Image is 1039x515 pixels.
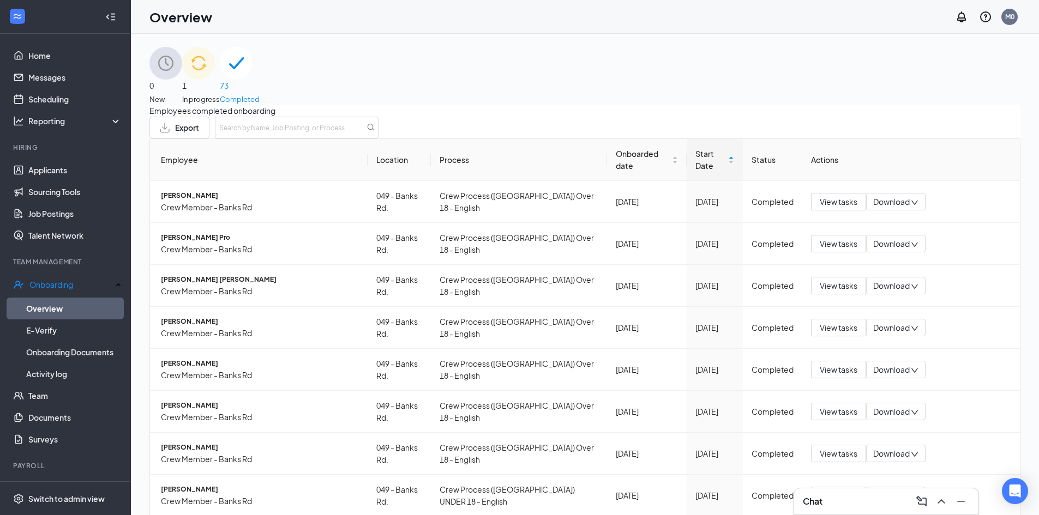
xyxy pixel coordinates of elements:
[915,495,928,508] svg: ComposeMessage
[616,405,678,417] div: [DATE]
[431,349,607,391] td: Crew Process ([GEOGRAPHIC_DATA]) Over 18 - English
[182,94,220,105] span: In progress
[28,159,122,181] a: Applicants
[933,493,950,510] button: ChevronUp
[752,363,794,375] div: Completed
[431,433,607,475] td: Crew Process ([GEOGRAPHIC_DATA]) Over 18 - English
[368,433,431,475] td: 049 - Banks Rd.
[911,451,918,458] span: down
[911,409,918,416] span: down
[935,495,948,508] svg: ChevronUp
[811,361,866,378] button: View tasks
[616,238,678,250] div: [DATE]
[13,461,119,470] div: Payroll
[28,66,122,88] a: Messages
[752,405,794,417] div: Completed
[161,201,359,213] span: Crew Member - Banks Rd
[743,139,802,181] th: Status
[1005,12,1014,21] div: M0
[752,322,794,334] div: Completed
[431,307,607,349] td: Crew Process ([GEOGRAPHIC_DATA]) Over 18 - English
[873,406,910,417] span: Download
[161,191,359,201] span: [PERSON_NAME]
[952,493,970,510] button: Minimize
[811,319,866,336] button: View tasks
[820,238,857,250] span: View tasks
[820,405,857,417] span: View tasks
[607,139,687,181] th: Onboarded date
[811,445,866,462] button: View tasks
[28,45,122,66] a: Home
[13,493,24,504] svg: Settings
[161,285,359,297] span: Crew Member - Banks Rd
[616,489,678,501] div: [DATE]
[161,317,359,327] span: [PERSON_NAME]
[811,235,866,252] button: View tasks
[13,279,24,290] svg: UserCheck
[811,487,866,504] button: View tasks
[215,117,379,138] input: Search by Name, Job Posting, or Process
[954,495,968,508] svg: Minimize
[811,277,866,294] button: View tasks
[12,11,23,22] svg: WorkstreamLogo
[695,405,734,417] div: [DATE]
[873,322,910,334] span: Download
[811,193,866,210] button: View tasks
[28,385,122,407] a: Team
[955,10,968,23] svg: Notifications
[220,80,260,92] span: 73
[149,117,209,138] button: Export
[368,349,431,391] td: 049 - Banks Rd.
[26,341,122,363] a: Onboarding Documents
[161,275,359,285] span: [PERSON_NAME] [PERSON_NAME]
[616,148,670,172] span: Onboarded date
[873,238,910,250] span: Download
[220,94,260,105] span: Completed
[911,367,918,374] span: down
[752,280,794,292] div: Completed
[149,8,212,26] h1: Overview
[26,363,122,385] a: Activity log
[1002,478,1028,504] div: Open Intercom Messenger
[820,322,857,334] span: View tasks
[28,477,122,499] a: PayrollCrown
[28,181,122,203] a: Sourcing Tools
[431,181,607,223] td: Crew Process ([GEOGRAPHIC_DATA]) Over 18 - English
[149,80,182,92] span: 0
[752,196,794,208] div: Completed
[368,139,431,181] th: Location
[161,484,359,495] span: [PERSON_NAME]
[873,280,910,292] span: Download
[820,363,857,375] span: View tasks
[26,298,122,319] a: Overview
[28,407,122,428] a: Documents
[752,489,794,501] div: Completed
[368,391,431,433] td: 049 - Banks Rd.
[161,233,359,243] span: [PERSON_NAME] Pro
[431,391,607,433] td: Crew Process ([GEOGRAPHIC_DATA]) Over 18 - English
[803,495,822,507] h3: Chat
[368,181,431,223] td: 049 - Banks Rd.
[873,364,910,375] span: Download
[28,203,122,225] a: Job Postings
[616,363,678,375] div: [DATE]
[695,447,734,459] div: [DATE]
[979,10,992,23] svg: QuestionInfo
[161,369,359,381] span: Crew Member - Banks Rd
[149,105,1020,117] span: Employees completed onboarding
[752,238,794,250] div: Completed
[161,243,359,255] span: Crew Member - Banks Rd
[873,196,910,208] span: Download
[161,411,359,423] span: Crew Member - Banks Rd
[13,257,119,266] div: Team Management
[161,453,359,465] span: Crew Member - Banks Rd
[161,495,359,507] span: Crew Member - Banks Rd
[911,283,918,290] span: down
[695,148,726,172] span: Start Date
[431,265,607,307] td: Crew Process ([GEOGRAPHIC_DATA]) Over 18 - English
[28,493,105,504] div: Switch to admin view
[161,443,359,453] span: [PERSON_NAME]
[695,489,734,501] div: [DATE]
[28,116,122,126] div: Reporting
[695,238,734,250] div: [DATE]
